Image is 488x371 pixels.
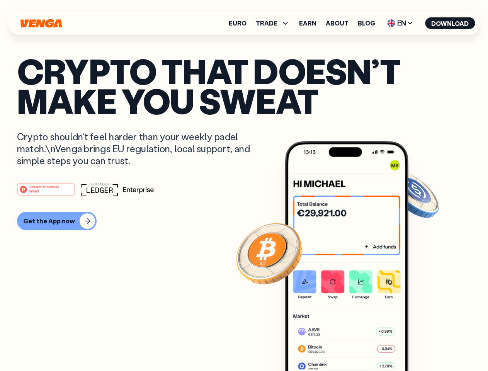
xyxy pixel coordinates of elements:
a: Blog [358,20,375,26]
p: Crypto shouldn’t feel harder than your weekly padel match.\nVenga brings EU regulation, local sup... [17,131,261,167]
span: EN [384,17,416,29]
tspan: Web3 [29,189,39,193]
svg: Home [19,19,63,28]
p: Crypto that doesn’t make you sweat [17,56,471,115]
button: Get the App now [17,212,97,230]
img: USDC coin [385,166,441,222]
span: TRADE [256,20,277,26]
img: flag-uk [387,19,395,27]
tspan: #1 PRODUCT OF THE MONTH [29,185,59,188]
a: #1 PRODUCT OF THE MONTHWeb3 [17,187,75,197]
img: Bitcoin [235,218,304,288]
a: Get the App now [17,212,471,230]
a: Earn [299,20,316,26]
div: Get the App now [23,217,75,225]
span: TRADE [256,19,290,28]
a: Euro [229,20,247,26]
button: Download [425,17,475,29]
a: About [326,20,349,26]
